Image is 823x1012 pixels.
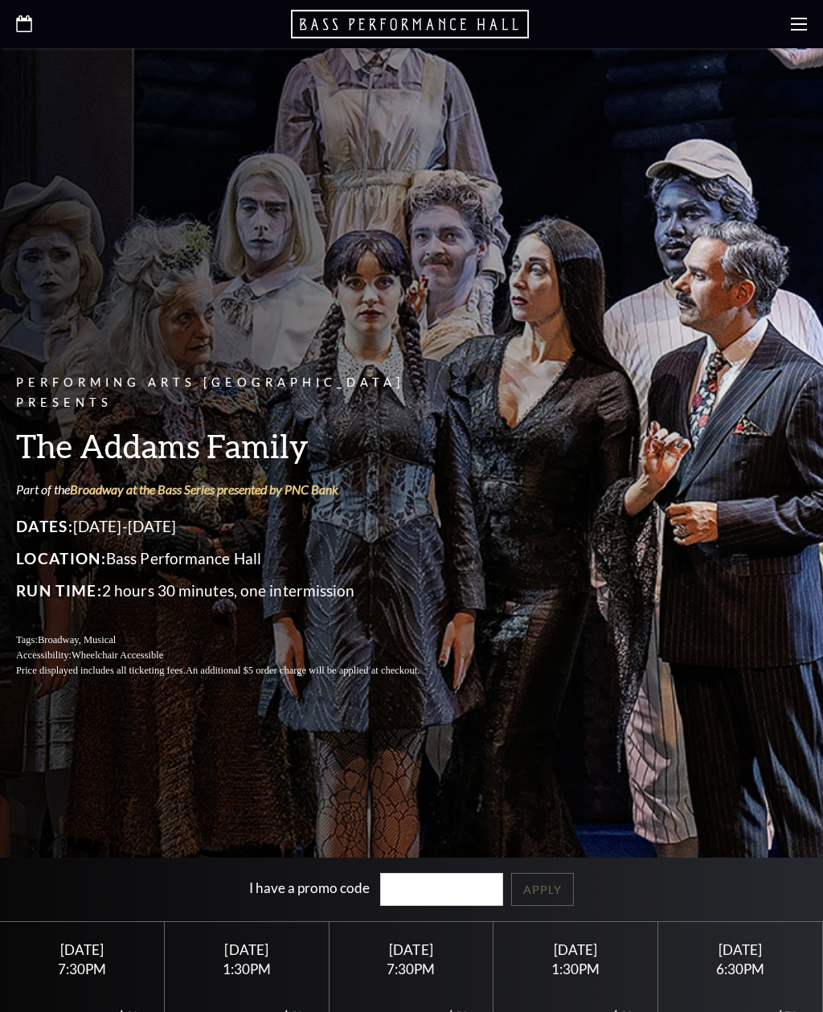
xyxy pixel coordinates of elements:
[184,941,309,958] div: [DATE]
[72,649,163,661] span: Wheelchair Accessible
[16,425,458,466] h3: The Addams Family
[16,373,458,413] p: Performing Arts [GEOGRAPHIC_DATA] Presents
[678,941,803,958] div: [DATE]
[38,634,116,645] span: Broadway, Musical
[16,581,102,600] span: Run Time:
[16,481,458,498] p: Part of the
[16,517,73,535] span: Dates:
[16,514,458,539] p: [DATE]-[DATE]
[678,962,803,976] div: 6:30PM
[19,962,145,976] div: 7:30PM
[16,663,458,678] p: Price displayed includes all ticketing fees.
[16,578,458,604] p: 2 hours 30 minutes, one intermission
[16,546,458,572] p: Bass Performance Hall
[186,665,420,676] span: An additional $5 order charge will be applied at checkout.
[513,962,638,976] div: 1:30PM
[16,633,458,648] p: Tags:
[249,879,370,896] label: I have a promo code
[16,549,106,567] span: Location:
[348,962,473,976] div: 7:30PM
[70,481,338,497] a: Broadway at the Bass Series presented by PNC Bank
[348,941,473,958] div: [DATE]
[16,648,458,663] p: Accessibility:
[19,941,145,958] div: [DATE]
[184,962,309,976] div: 1:30PM
[513,941,638,958] div: [DATE]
